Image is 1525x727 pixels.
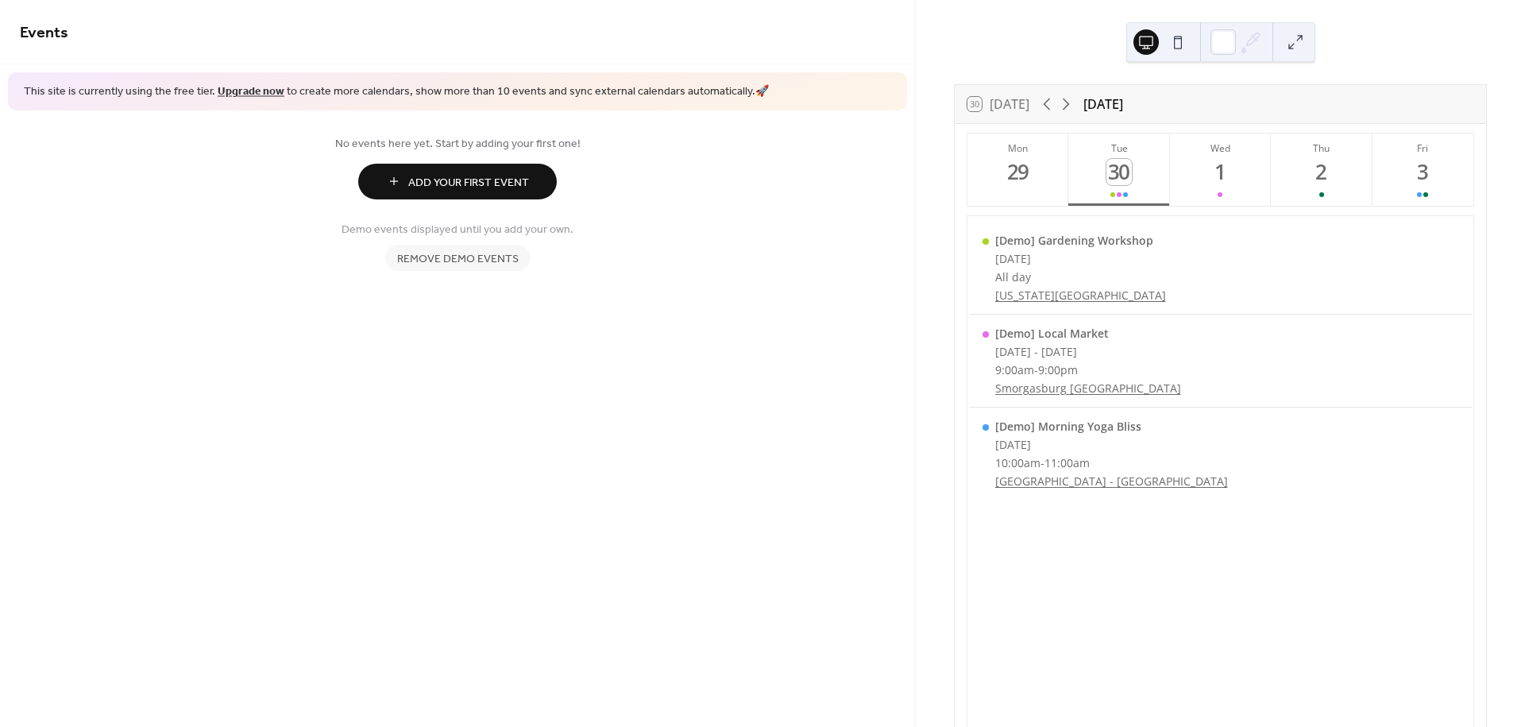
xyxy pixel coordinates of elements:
[1271,133,1372,206] button: Thu2
[995,455,1040,470] span: 10:00am
[1106,159,1133,185] div: 30
[20,17,68,48] span: Events
[1068,133,1169,206] button: Tue30
[1040,455,1044,470] span: -
[1207,159,1234,185] div: 1
[342,221,573,238] span: Demo events displayed until you add your own.
[1005,159,1031,185] div: 29
[1170,133,1271,206] button: Wed1
[995,437,1228,452] div: [DATE]
[1044,455,1090,470] span: 11:00am
[995,326,1181,341] div: [Demo] Local Market
[967,133,1068,206] button: Mon29
[1175,141,1266,155] div: Wed
[1073,141,1164,155] div: Tue
[397,250,519,267] span: Remove demo events
[995,269,1166,284] div: All day
[24,84,769,100] span: This site is currently using the free tier. to create more calendars, show more than 10 events an...
[385,245,531,271] button: Remove demo events
[995,251,1166,266] div: [DATE]
[995,419,1228,434] div: [Demo] Morning Yoga Bliss
[995,344,1181,359] div: [DATE] - [DATE]
[358,164,557,199] button: Add Your First Event
[1377,141,1469,155] div: Fri
[1034,362,1038,377] span: -
[20,135,895,152] span: No events here yet. Start by adding your first one!
[995,474,1228,489] a: [GEOGRAPHIC_DATA] - [GEOGRAPHIC_DATA]
[995,362,1034,377] span: 9:00am
[1276,141,1367,155] div: Thu
[995,381,1181,396] a: Smorgasburg [GEOGRAPHIC_DATA]
[995,233,1166,248] div: [Demo] Gardening Workshop
[20,164,895,199] a: Add Your First Event
[1410,159,1436,185] div: 3
[1038,362,1078,377] span: 9:00pm
[1372,133,1473,206] button: Fri3
[995,288,1166,303] a: [US_STATE][GEOGRAPHIC_DATA]
[972,141,1064,155] div: Mon
[1083,95,1123,114] div: [DATE]
[408,174,529,191] span: Add Your First Event
[1309,159,1335,185] div: 2
[218,81,284,102] a: Upgrade now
